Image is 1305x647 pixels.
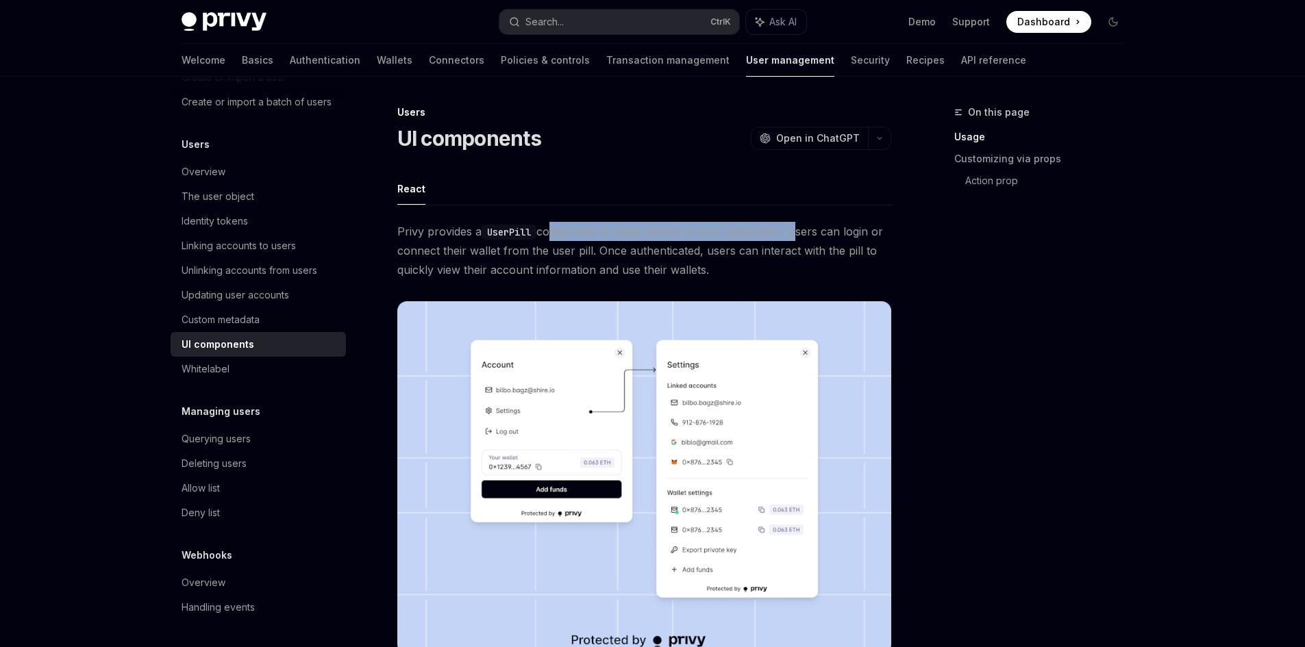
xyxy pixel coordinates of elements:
a: Identity tokens [171,209,346,233]
button: Ask AI [746,10,806,34]
a: Support [952,15,990,29]
div: Unlinking accounts from users [182,262,317,279]
a: Welcome [182,44,225,77]
div: Custom metadata [182,312,260,328]
a: Wallets [377,44,412,77]
a: UI components [171,332,346,357]
a: Overview [171,160,346,184]
div: Deny list [182,505,220,521]
button: Search...CtrlK [499,10,739,34]
h5: Managing users [182,403,260,420]
a: Basics [242,44,273,77]
a: Dashboard [1006,11,1091,33]
div: Overview [182,164,225,180]
span: On this page [968,104,1030,120]
a: Overview [171,570,346,595]
div: Create or import a batch of users [182,94,332,110]
a: Policies & controls [501,44,590,77]
a: Connectors [429,44,484,77]
div: Whitelabel [182,361,229,377]
button: Open in ChatGPT [751,127,868,150]
span: Ctrl K [710,16,731,27]
a: Usage [954,126,1135,148]
code: UserPill [482,225,536,240]
h1: UI components [397,126,541,151]
span: Dashboard [1017,15,1070,29]
a: Transaction management [606,44,730,77]
a: Updating user accounts [171,283,346,307]
a: Allow list [171,476,346,500]
span: Open in ChatGPT [776,131,860,145]
a: Action prop [965,170,1135,192]
button: React [397,173,425,205]
div: The user object [182,188,254,205]
div: Search... [525,14,564,30]
a: API reference [961,44,1026,77]
a: Unlinking accounts from users [171,258,346,283]
a: Demo [908,15,936,29]
a: Linking accounts to users [171,233,346,258]
a: Security [851,44,890,77]
div: Users [397,105,891,119]
a: Deny list [171,500,346,525]
button: Toggle dark mode [1102,11,1124,33]
div: Handling events [182,599,255,616]
div: Deleting users [182,455,247,472]
div: Updating user accounts [182,287,289,303]
a: User management [746,44,834,77]
a: Deleting users [171,451,346,476]
a: Whitelabel [171,357,346,381]
a: Customizing via props [954,148,1135,170]
img: dark logo [182,12,266,31]
a: The user object [171,184,346,209]
a: Custom metadata [171,307,346,332]
a: Querying users [171,427,346,451]
span: Privy provides a component to easily embed in your application. Users can login or connect their ... [397,222,891,279]
a: Create or import a batch of users [171,90,346,114]
a: Recipes [906,44,945,77]
h5: Webhooks [182,547,232,563]
div: Overview [182,574,225,591]
div: Identity tokens [182,213,248,229]
div: UI components [182,336,254,353]
div: Linking accounts to users [182,238,296,254]
div: Querying users [182,431,251,447]
div: Allow list [182,480,220,496]
a: Handling events [171,595,346,620]
span: Ask AI [769,15,797,29]
a: Authentication [290,44,360,77]
h5: Users [182,136,210,153]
